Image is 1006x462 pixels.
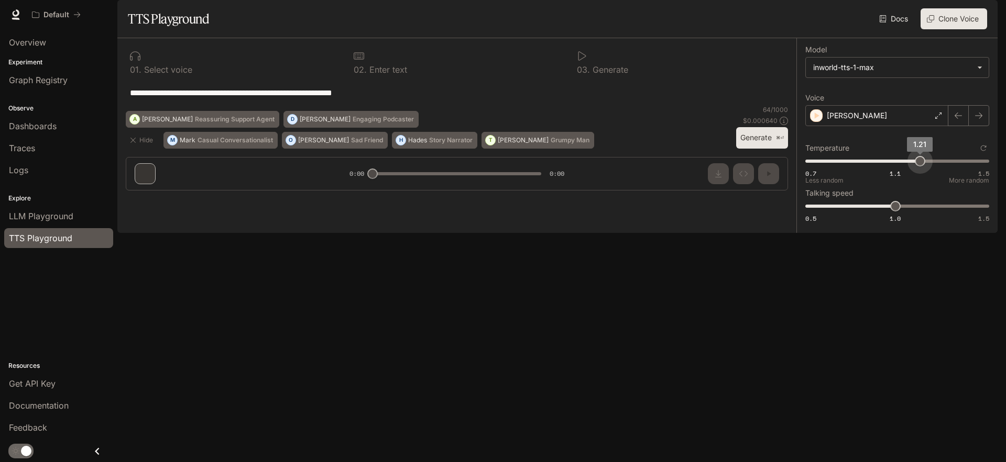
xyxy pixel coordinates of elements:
button: Clone Voice [921,8,987,29]
p: Temperature [805,144,849,152]
p: 0 2 . [354,65,367,74]
p: Story Narrator [429,137,473,143]
button: Reset to default [978,142,989,154]
button: All workspaces [27,4,85,25]
div: inworld-tts-1-max [806,58,989,77]
button: MMarkCasual Conversationalist [163,132,278,149]
span: 1.21 [913,140,926,149]
div: T [486,132,495,149]
button: Generate⌘⏎ [736,127,788,149]
p: Casual Conversationalist [198,137,273,143]
p: [PERSON_NAME] [142,116,193,122]
p: Reassuring Support Agent [195,116,275,122]
p: ⌘⏎ [776,135,784,141]
p: [PERSON_NAME] [298,137,349,143]
button: D[PERSON_NAME]Engaging Podcaster [283,111,419,128]
p: Hades [408,137,427,143]
div: D [288,111,297,128]
div: A [130,111,139,128]
h1: TTS Playground [128,8,209,29]
p: [PERSON_NAME] [300,116,351,122]
p: More random [949,177,989,184]
p: Select voice [141,65,192,74]
a: Docs [877,8,912,29]
p: Mark [180,137,195,143]
p: [PERSON_NAME] [827,110,887,121]
span: 0.5 [805,214,816,223]
p: Default [43,10,69,19]
span: 1.1 [890,169,901,178]
p: Talking speed [805,189,854,197]
p: Less random [805,177,844,184]
div: H [396,132,406,149]
p: Engaging Podcaster [353,116,414,122]
p: Voice [805,94,824,102]
p: Generate [590,65,628,74]
p: Sad Friend [351,137,383,143]
div: O [286,132,296,149]
p: 64 / 1000 [763,105,788,114]
p: Model [805,46,827,53]
span: 1.5 [978,169,989,178]
span: 1.5 [978,214,989,223]
button: Hide [126,132,159,149]
p: Enter text [367,65,407,74]
p: $ 0.000640 [743,116,778,125]
button: O[PERSON_NAME]Sad Friend [282,132,388,149]
button: T[PERSON_NAME]Grumpy Man [482,132,594,149]
p: 0 1 . [130,65,141,74]
p: 0 3 . [577,65,590,74]
p: [PERSON_NAME] [498,137,549,143]
span: 0.7 [805,169,816,178]
div: M [168,132,177,149]
button: HHadesStory Narrator [392,132,477,149]
p: Grumpy Man [551,137,589,143]
button: A[PERSON_NAME]Reassuring Support Agent [126,111,279,128]
span: 1.0 [890,214,901,223]
div: inworld-tts-1-max [813,62,972,73]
